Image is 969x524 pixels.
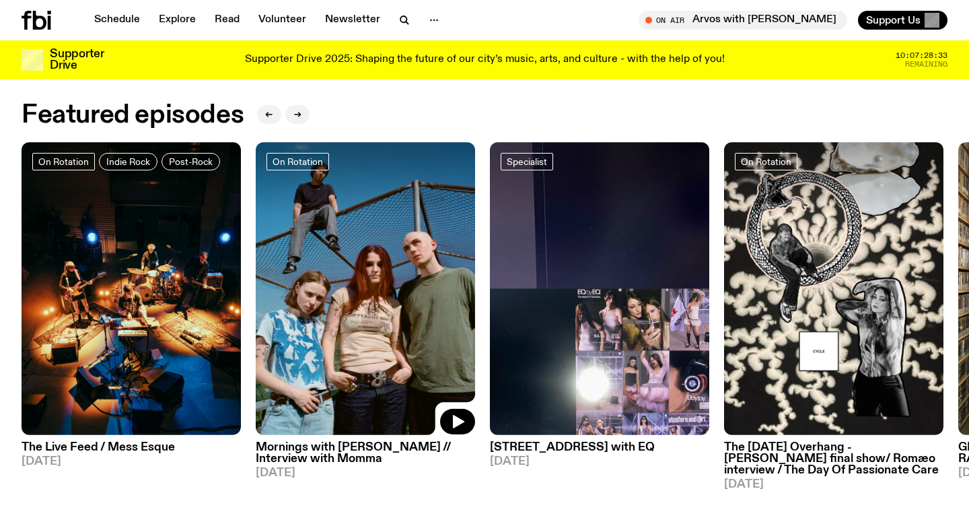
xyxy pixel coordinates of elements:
span: Remaining [905,61,947,68]
span: [DATE] [22,456,241,467]
a: Newsletter [317,11,388,30]
h3: The [DATE] Overhang - [PERSON_NAME] final show/ Romæo interview / The Day Of Passionate Care [724,442,943,476]
span: Post-Rock [169,156,213,166]
a: Specialist [501,153,553,170]
a: Volunteer [250,11,314,30]
h3: Supporter Drive [50,48,104,71]
a: Indie Rock [99,153,157,170]
a: Schedule [86,11,148,30]
a: Read [207,11,248,30]
span: On Rotation [273,156,323,166]
span: [DATE] [724,479,943,490]
span: [DATE] [490,456,709,467]
h3: Mornings with [PERSON_NAME] // Interview with Momma [256,442,475,465]
span: 10:07:28:33 [896,52,947,59]
span: Indie Rock [106,156,150,166]
h2: Featured episodes [22,103,244,127]
a: Mornings with [PERSON_NAME] // Interview with Momma[DATE] [256,435,475,479]
span: On Rotation [38,156,89,166]
span: On Rotation [741,156,791,166]
p: Supporter Drive 2025: Shaping the future of our city’s music, arts, and culture - with the help o... [245,54,725,66]
button: On AirArvos with [PERSON_NAME] [639,11,847,30]
span: Specialist [507,156,547,166]
a: The [DATE] Overhang - [PERSON_NAME] final show/ Romæo interview / The Day Of Passionate Care[DATE] [724,435,943,490]
a: Post-Rock [161,153,220,170]
a: [STREET_ADDRESS] with EQ[DATE] [490,435,709,467]
a: Explore [151,11,204,30]
a: On Rotation [32,153,95,170]
a: On Rotation [735,153,797,170]
button: Support Us [858,11,947,30]
a: On Rotation [266,153,329,170]
span: Support Us [866,14,921,26]
h3: [STREET_ADDRESS] with EQ [490,442,709,453]
a: The Live Feed / Mess Esque[DATE] [22,435,241,467]
h3: The Live Feed / Mess Esque [22,442,241,453]
span: [DATE] [256,467,475,479]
